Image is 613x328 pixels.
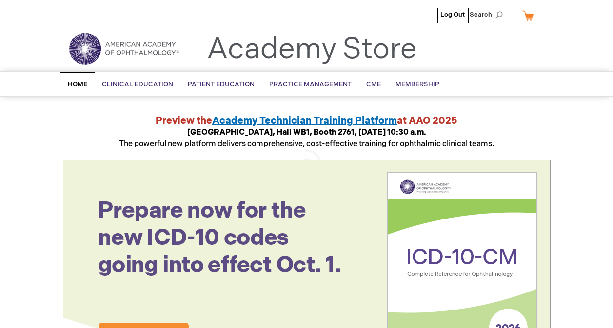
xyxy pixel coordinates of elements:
strong: [GEOGRAPHIC_DATA], Hall WB1, Booth 2761, [DATE] 10:30 a.m. [187,128,426,137]
strong: Preview the at AAO 2025 [156,115,457,127]
span: CME [366,80,381,88]
a: Academy Store [207,32,417,67]
span: Search [470,5,507,24]
span: Membership [395,80,439,88]
span: Clinical Education [102,80,173,88]
span: Patient Education [188,80,255,88]
span: Practice Management [269,80,352,88]
span: Home [68,80,87,88]
span: The powerful new platform delivers comprehensive, cost-effective training for ophthalmic clinical... [119,128,494,148]
a: Log Out [440,11,465,18]
a: Academy Technician Training Platform [212,115,397,127]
